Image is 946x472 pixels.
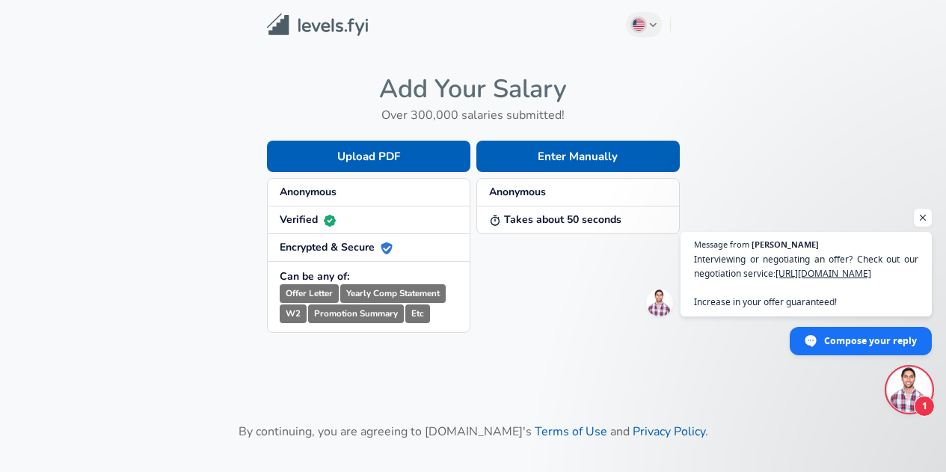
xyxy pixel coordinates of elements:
a: Terms of Use [535,423,607,440]
strong: Can be any of: [280,269,349,283]
small: Etc [405,304,430,323]
div: Open chat [887,367,932,412]
button: Upload PDF [267,141,470,172]
strong: Encrypted & Secure [280,240,393,254]
strong: Takes about 50 seconds [489,212,621,227]
strong: Verified [280,212,336,227]
img: Levels.fyi [267,13,368,37]
a: Privacy Policy [633,423,705,440]
strong: Anonymous [489,185,546,199]
img: English (US) [633,19,645,31]
span: Message from [694,240,749,248]
small: Offer Letter [280,284,339,303]
strong: Anonymous [280,185,337,199]
small: Yearly Comp Statement [340,284,446,303]
h6: Over 300,000 salaries submitted! [267,105,680,126]
small: Promotion Summary [308,304,404,323]
span: [PERSON_NAME] [752,240,819,248]
span: Compose your reply [824,328,917,354]
button: Enter Manually [476,141,680,172]
span: 1 [914,396,935,417]
button: English (US) [626,12,662,37]
span: Interviewing or negotiating an offer? Check out our negotiation service: Increase in your offer g... [694,252,918,309]
h4: Add Your Salary [267,73,680,105]
small: W2 [280,304,307,323]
